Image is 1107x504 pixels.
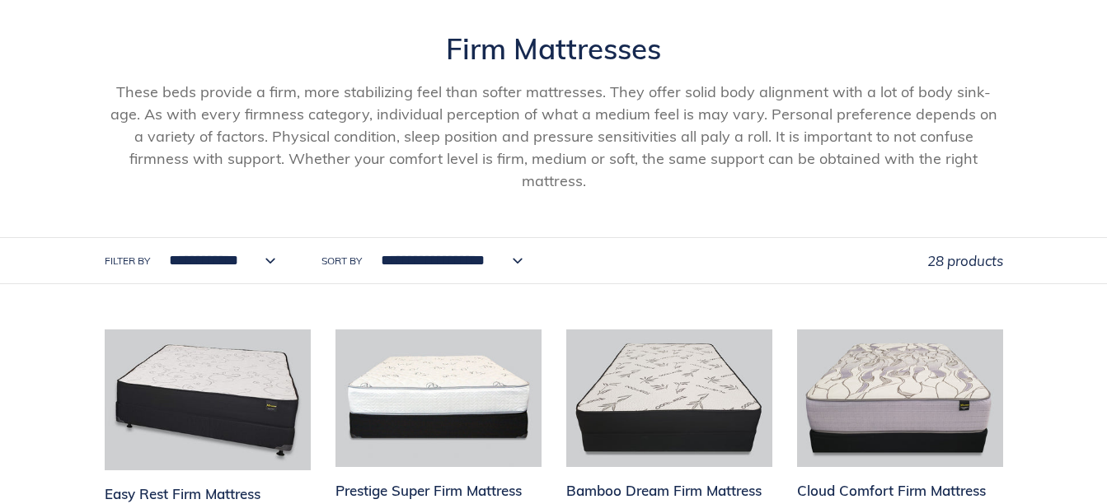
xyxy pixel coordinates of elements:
[446,30,661,67] span: Firm Mattresses
[110,82,997,190] span: These beds provide a firm, more stabilizing feel than softer mattresses. They offer solid body al...
[927,252,1003,269] span: 28 products
[321,254,362,268] label: Sort by
[105,254,150,268] label: Filter by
